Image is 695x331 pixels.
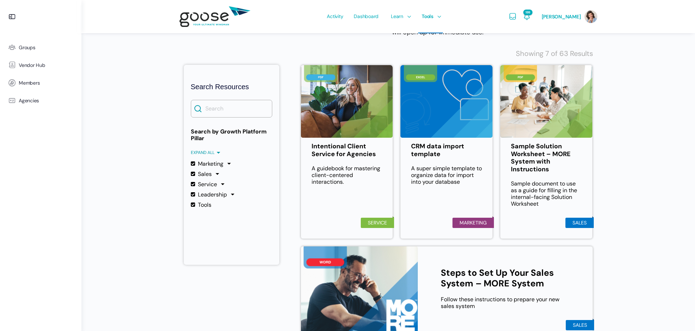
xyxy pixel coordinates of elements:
iframe: Chat Widget [660,297,695,331]
span: Groups [19,45,35,51]
a: CRM data import template [411,143,482,158]
label: Leadership [191,191,227,198]
span: Vendor Hub [19,62,45,68]
span: Agencies [19,98,39,104]
li: Service [361,218,394,228]
a: Members [4,74,78,92]
label: Sales [191,171,212,177]
strong: Search by Growth Platform Pillar [191,128,272,142]
span: Expand all [191,150,220,155]
a: Vendor Hub [4,56,78,74]
p: A super simple template to organize data for import into your database [411,165,482,185]
h2: Search Resources [191,82,272,91]
span: [PERSON_NAME] [542,13,581,20]
span: Showing 7 of 63 Results [516,49,593,58]
a: Steps to Set Up Your Sales System – MORE System [441,268,571,289]
label: Tools [191,201,211,208]
span: 199 [523,10,532,15]
p: A guidebook for mastering client-centered interactions. [312,165,382,185]
label: Marketing [191,160,223,167]
li: Sales [566,320,594,330]
a: Intentional Client Service for Agencies [312,143,382,158]
li: Sales [565,218,594,228]
p: Follow these instructions to prepare your new sales system [441,296,571,309]
label: Service [191,181,217,188]
span: Members [19,80,40,86]
a: Sample Solution Worksheet – MORE System with Instructions [511,143,582,173]
a: Agencies [4,92,78,109]
li: Marketing [452,218,494,228]
input: Search [191,100,272,118]
p: Sample document to use as a guide for filling in the internal-facing Solution Worksheet [511,180,582,207]
a: Groups [4,39,78,56]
